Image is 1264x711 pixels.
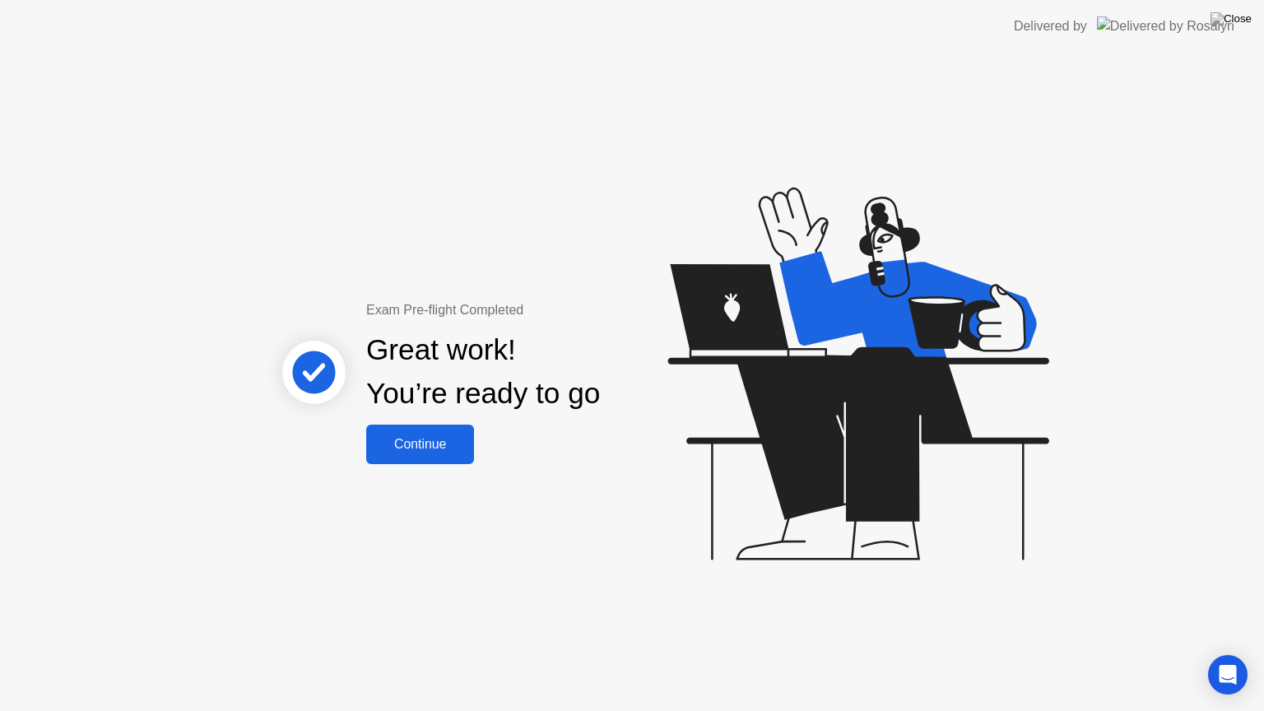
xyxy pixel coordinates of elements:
[366,328,600,416] div: Great work! You’re ready to go
[1097,16,1234,35] img: Delivered by Rosalyn
[366,300,706,320] div: Exam Pre-flight Completed
[1014,16,1087,36] div: Delivered by
[371,437,469,452] div: Continue
[1208,655,1248,695] div: Open Intercom Messenger
[1211,12,1252,26] img: Close
[366,425,474,464] button: Continue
